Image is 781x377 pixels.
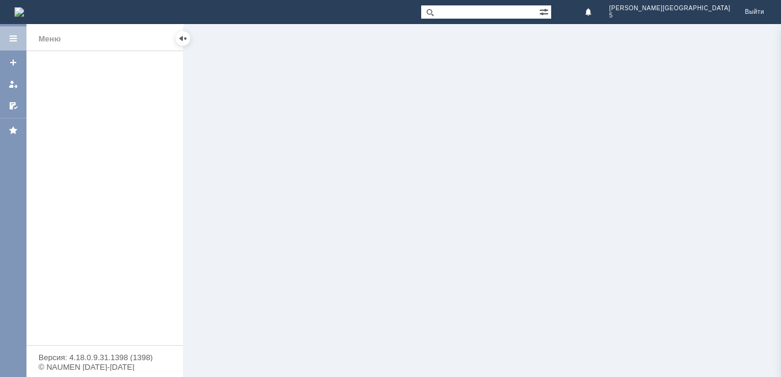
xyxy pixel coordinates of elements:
[176,31,190,46] div: Скрыть меню
[39,32,61,46] div: Меню
[14,7,24,17] a: Перейти на домашнюю страницу
[610,12,730,19] span: 5
[39,354,171,361] div: Версия: 4.18.0.9.31.1398 (1398)
[610,5,730,12] span: [PERSON_NAME][GEOGRAPHIC_DATA]
[14,7,24,17] img: logo
[539,5,551,17] span: Расширенный поиск
[39,363,171,371] div: © NAUMEN [DATE]-[DATE]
